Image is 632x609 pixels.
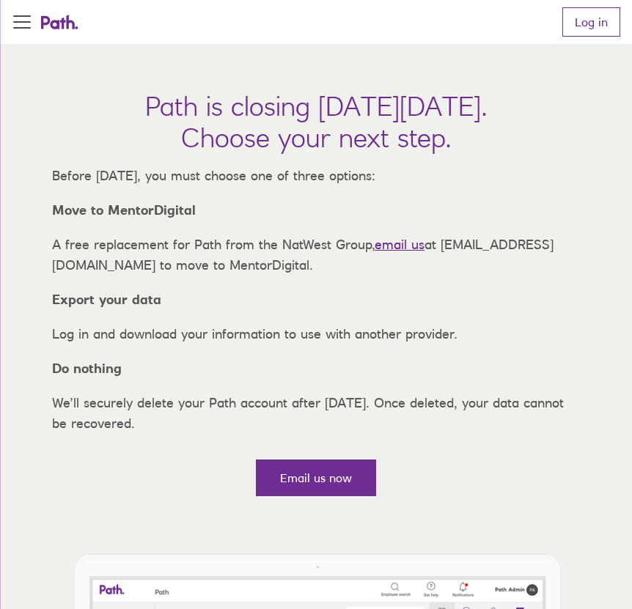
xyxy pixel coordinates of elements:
[4,4,40,40] button: Open Menu
[52,292,161,307] strong: Export your data
[562,7,620,37] a: Log in
[52,235,580,277] p: A free replacement for Path from the NatWest Group, at [EMAIL_ADDRESS][DOMAIN_NAME] to move to Me...
[52,166,580,187] p: Before [DATE], you must choose one of three options:
[52,393,580,435] p: We’ll securely delete your Path account after [DATE]. Once deleted, your data cannot be recovered.
[52,361,122,376] strong: Do nothing
[52,202,196,218] strong: Move to MentorDigital
[145,91,488,154] h1: Path is closing [DATE][DATE]. Choose your next step.
[52,324,580,345] p: Log in and download your information to use with another provider.
[375,237,425,252] a: email us
[256,459,376,496] a: Email us now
